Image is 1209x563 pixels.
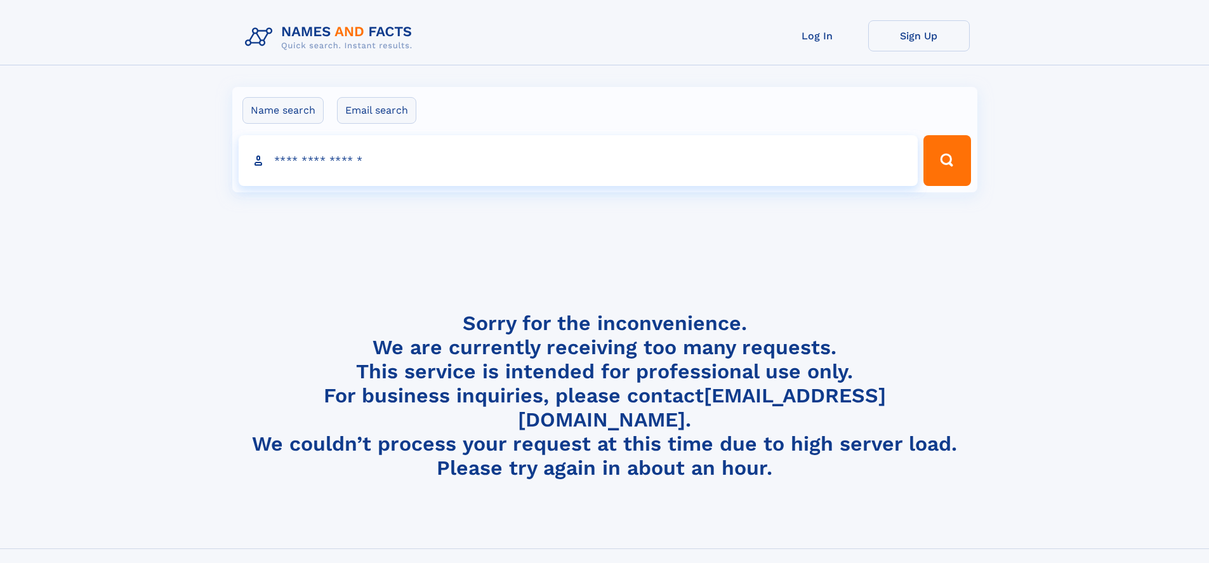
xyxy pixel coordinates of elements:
[518,383,886,432] a: [EMAIL_ADDRESS][DOMAIN_NAME]
[239,135,918,186] input: search input
[242,97,324,124] label: Name search
[240,311,970,480] h4: Sorry for the inconvenience. We are currently receiving too many requests. This service is intend...
[240,20,423,55] img: Logo Names and Facts
[767,20,868,51] a: Log In
[337,97,416,124] label: Email search
[868,20,970,51] a: Sign Up
[923,135,970,186] button: Search Button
